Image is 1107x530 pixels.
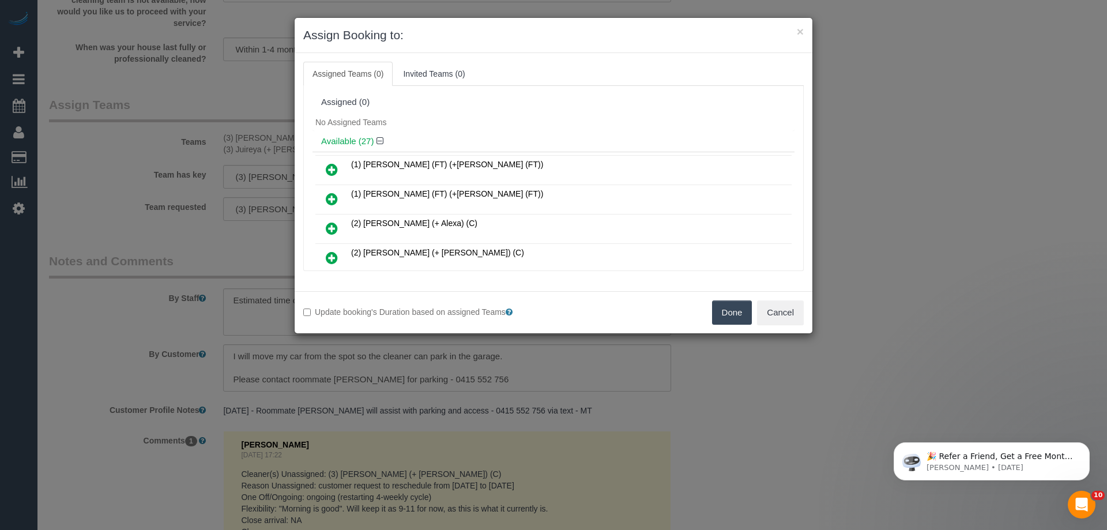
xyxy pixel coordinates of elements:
[351,189,543,198] span: (1) [PERSON_NAME] (FT) (+[PERSON_NAME] (FT))
[303,27,804,44] h3: Assign Booking to:
[315,118,386,127] span: No Assigned Teams
[351,160,543,169] span: (1) [PERSON_NAME] (FT) (+[PERSON_NAME] (FT))
[303,62,393,86] a: Assigned Teams (0)
[712,300,752,325] button: Done
[303,306,545,318] label: Update booking's Duration based on assigned Teams
[321,97,786,107] div: Assigned (0)
[797,25,804,37] button: ×
[1068,491,1095,518] iframe: Intercom live chat
[1091,491,1105,500] span: 10
[321,137,786,146] h4: Available (27)
[394,62,474,86] a: Invited Teams (0)
[351,219,477,228] span: (2) [PERSON_NAME] (+ Alexa) (C)
[303,309,311,316] input: Update booking's Duration based on assigned Teams
[351,248,524,257] span: (2) [PERSON_NAME] (+ [PERSON_NAME]) (C)
[757,300,804,325] button: Cancel
[876,418,1107,499] iframe: Intercom notifications message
